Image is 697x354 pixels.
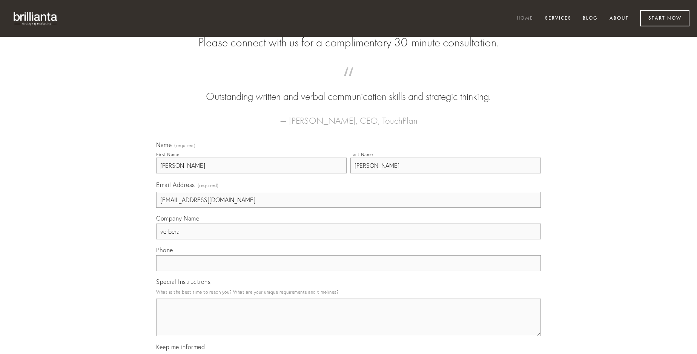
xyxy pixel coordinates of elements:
[512,12,538,25] a: Home
[156,141,172,149] span: Name
[156,278,210,285] span: Special Instructions
[168,75,529,89] span: “
[8,8,64,29] img: brillianta - research, strategy, marketing
[640,10,689,26] a: Start Now
[174,143,195,148] span: (required)
[168,75,529,104] blockquote: Outstanding written and verbal communication skills and strategic thinking.
[350,152,373,157] div: Last Name
[156,152,179,157] div: First Name
[198,180,219,190] span: (required)
[156,181,195,188] span: Email Address
[605,12,634,25] a: About
[578,12,603,25] a: Blog
[156,287,541,297] p: What is the best time to reach you? What are your unique requirements and timelines?
[156,35,541,50] h2: Please connect with us for a complimentary 30-minute consultation.
[156,215,199,222] span: Company Name
[156,343,205,351] span: Keep me informed
[156,246,173,254] span: Phone
[540,12,576,25] a: Services
[168,104,529,128] figcaption: — [PERSON_NAME], CEO, TouchPlan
